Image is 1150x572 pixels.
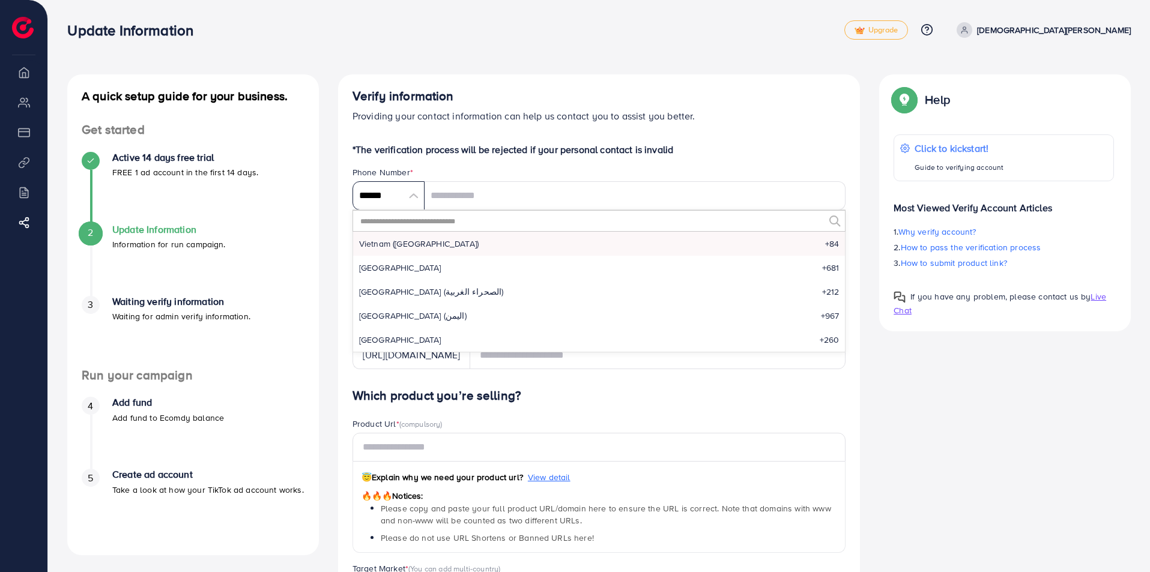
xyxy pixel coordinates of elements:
[88,471,93,485] span: 5
[399,418,443,429] span: (compulsory)
[112,483,304,497] p: Take a look at how your TikTok ad account works.
[67,224,319,296] li: Update Information
[894,224,1114,239] p: 1.
[67,368,319,383] h4: Run your campaign
[353,418,443,430] label: Product Url
[112,309,250,324] p: Waiting for admin verify information.
[894,240,1114,254] p: 2.
[67,22,203,39] h3: Update Information
[112,296,250,307] h4: Waiting verify information
[67,296,319,368] li: Waiting verify information
[901,257,1007,269] span: How to submit product link?
[353,109,846,123] p: Providing your contact information can help us contact you to assist you better.
[925,92,950,107] p: Help
[898,226,976,238] span: Why verify account?
[844,20,908,40] a: tickUpgrade
[910,291,1091,303] span: If you have any problem, please contact us by
[112,397,224,408] h4: Add fund
[359,262,441,274] span: [GEOGRAPHIC_DATA]
[381,502,831,526] span: Please copy and paste your full product URL/domain here to ensure the URL is correct. Note that d...
[353,388,846,403] h4: Which product you’re selling?
[67,152,319,224] li: Active 14 days free trial
[353,340,470,369] div: [URL][DOMAIN_NAME]
[353,89,846,104] h4: Verify information
[915,160,1003,175] p: Guide to verifying account
[528,471,570,483] span: View detail
[353,166,413,178] label: Phone Number
[977,23,1131,37] p: [DEMOGRAPHIC_DATA][PERSON_NAME]
[112,224,226,235] h4: Update Information
[88,226,93,239] span: 2
[821,310,840,322] span: +967
[67,89,319,103] h4: A quick setup guide for your business.
[362,490,423,502] span: Notices:
[822,286,840,298] span: +212
[67,122,319,137] h4: Get started
[112,152,258,163] h4: Active 14 days free trial
[894,191,1114,215] p: Most Viewed Verify Account Articles
[362,490,392,502] span: 🔥🔥🔥
[67,469,319,541] li: Create ad account
[112,237,226,251] p: Information for run campaign.
[112,165,258,179] p: FREE 1 ad account in the first 14 days.
[359,310,467,322] span: [GEOGRAPHIC_DATA] (‫اليمن‬‎)
[88,298,93,312] span: 3
[353,142,846,157] p: *The verification process will be rejected if your personal contact is invalid
[112,411,224,425] p: Add fund to Ecomdy balance
[825,238,839,250] span: +84
[894,291,906,303] img: Popup guide
[12,17,34,38] img: logo
[359,334,441,346] span: [GEOGRAPHIC_DATA]
[112,469,304,480] h4: Create ad account
[855,26,898,35] span: Upgrade
[359,238,479,250] span: Vietnam ([GEOGRAPHIC_DATA])
[901,241,1041,253] span: How to pass the verification process
[88,399,93,413] span: 4
[1099,518,1141,563] iframe: Chat
[822,262,840,274] span: +681
[362,471,372,483] span: 😇
[952,22,1131,38] a: [DEMOGRAPHIC_DATA][PERSON_NAME]
[915,141,1003,155] p: Click to kickstart!
[894,89,915,110] img: Popup guide
[362,471,523,483] span: Explain why we need your product url?
[855,26,865,35] img: tick
[67,397,319,469] li: Add fund
[381,532,594,544] span: Please do not use URL Shortens or Banned URLs here!
[359,286,504,298] span: [GEOGRAPHIC_DATA] (‫الصحراء الغربية‬‎)
[894,256,1114,270] p: 3.
[820,334,840,346] span: +260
